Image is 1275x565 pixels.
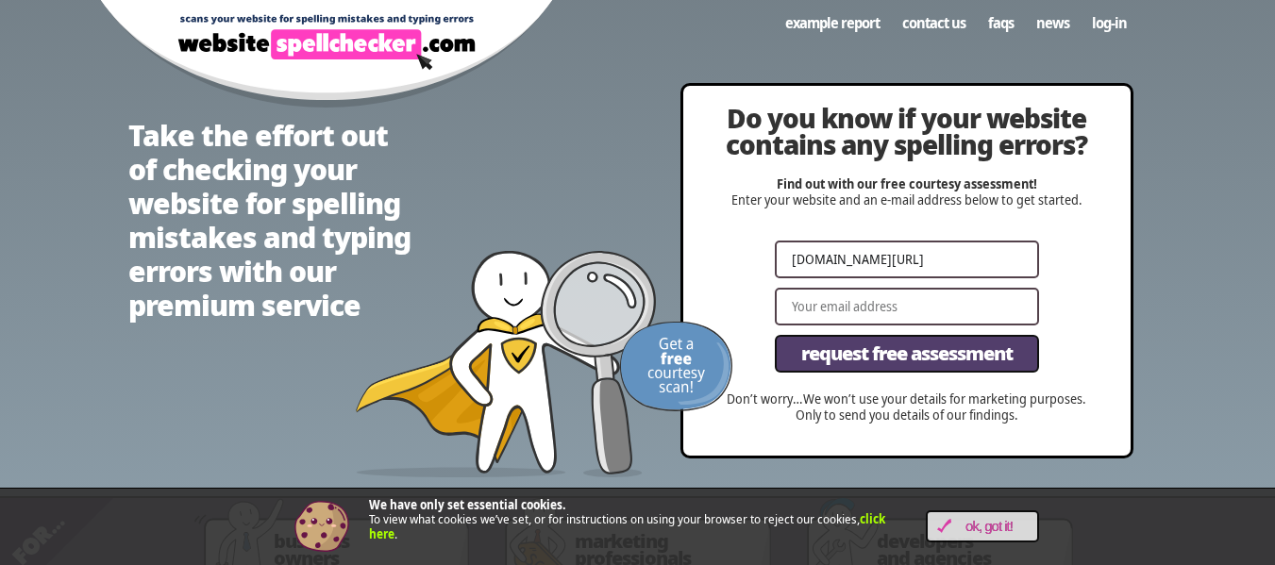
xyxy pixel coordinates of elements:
p: Enter your website and an e-mail address below to get started. [721,176,1093,208]
span: Request Free Assessment [801,344,1013,363]
strong: Find out with our free courtesy assessment! [777,174,1037,192]
a: Example Report [774,5,891,41]
input: Your email address [775,288,1039,325]
input: eg https://www.mywebsite.com/ [775,241,1039,278]
img: Cookie [294,498,350,555]
p: Don’t worry…We won’t use your details for marketing purposes. Only to send you details of our fin... [721,391,1093,424]
a: Log-in [1081,5,1138,41]
a: OK, Got it! [926,510,1039,542]
img: website spellchecker scans your website looking for spelling mistakes [355,251,657,477]
a: News [1025,5,1081,41]
button: Request Free Assessment [775,335,1039,373]
a: Contact us [891,5,977,41]
p: To view what cookies we’ve set, or for instructions on using your browser to reject our cookies, . [369,498,898,542]
a: FAQs [977,5,1025,41]
img: Get a FREE courtesy scan! [619,322,732,411]
h1: Take the effort out of checking your website for spelling mistakes and typing errors with our pre... [128,119,411,323]
strong: We have only set essential cookies. [369,496,566,513]
h2: Do you know if your website contains any spelling errors? [721,105,1093,158]
span: OK, Got it! [951,519,1028,535]
a: click here [369,510,885,542]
